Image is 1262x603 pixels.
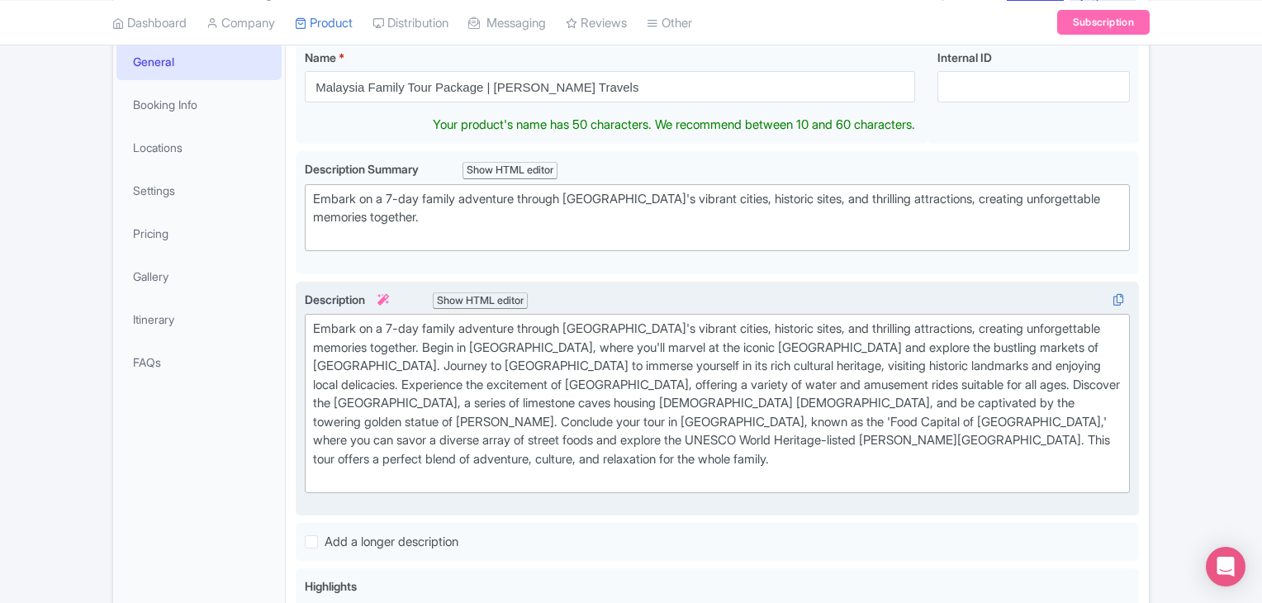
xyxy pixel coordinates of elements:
[305,292,391,306] span: Description
[1057,10,1150,35] a: Subscription
[433,116,915,135] div: Your product's name has 50 characters. We recommend between 10 and 60 characters.
[313,190,1122,246] div: Embark on a 7-day family adventure through [GEOGRAPHIC_DATA]'s vibrant cities, historic sites, an...
[325,534,458,549] span: Add a longer description
[937,50,992,64] span: Internal ID
[116,344,282,381] a: FAQs
[463,162,557,179] div: Show HTML editor
[116,43,282,80] a: General
[313,320,1122,487] div: Embark on a 7-day family adventure through [GEOGRAPHIC_DATA]'s vibrant cities, historic sites, an...
[116,86,282,123] a: Booking Info
[305,50,336,64] span: Name
[116,129,282,166] a: Locations
[116,172,282,209] a: Settings
[116,215,282,252] a: Pricing
[433,292,528,310] div: Show HTML editor
[116,301,282,338] a: Itinerary
[305,579,357,593] span: Highlights
[1206,547,1245,586] div: Open Intercom Messenger
[305,162,421,176] span: Description Summary
[116,258,282,295] a: Gallery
